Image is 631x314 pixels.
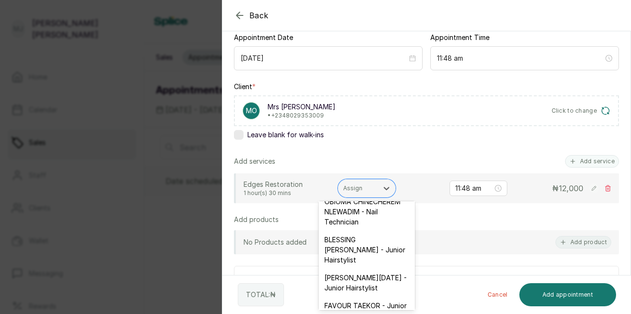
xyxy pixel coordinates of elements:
p: 1 hour(s) 30 mins [244,189,330,197]
button: Back [234,10,269,21]
p: Mrs [PERSON_NAME] [268,102,335,112]
button: Click to change [552,106,611,116]
div: [PERSON_NAME][DATE] - Junior Hairstylist [319,269,415,297]
p: TOTAL: ₦ [246,290,276,300]
p: Add products [234,215,279,224]
span: Click to change [552,107,597,115]
input: Select time [455,183,493,194]
span: Back [249,10,269,21]
span: 12,000 [559,183,583,193]
p: • +234 8029353009 [268,112,335,119]
p: Add services [234,157,275,166]
button: Add appointment [519,283,617,306]
input: Select time [437,53,604,64]
p: Edges Restoration [244,180,330,189]
label: Appointment Time [430,33,489,42]
label: Client [234,82,256,92]
label: Appointment Date [234,33,293,42]
div: OBIOMA CHINECHEREM NLEWADIM - Nail Technician [319,193,415,231]
div: BLESSING [PERSON_NAME] - Junior Hairstylist [319,231,415,269]
span: Leave blank for walk-ins [247,130,324,140]
p: ₦ [552,183,583,194]
button: Cancel [480,283,515,306]
button: Add service [565,155,619,168]
input: Select date [241,53,407,64]
button: Add product [555,236,611,249]
p: Mo [246,106,257,116]
p: No Products added [244,237,307,247]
